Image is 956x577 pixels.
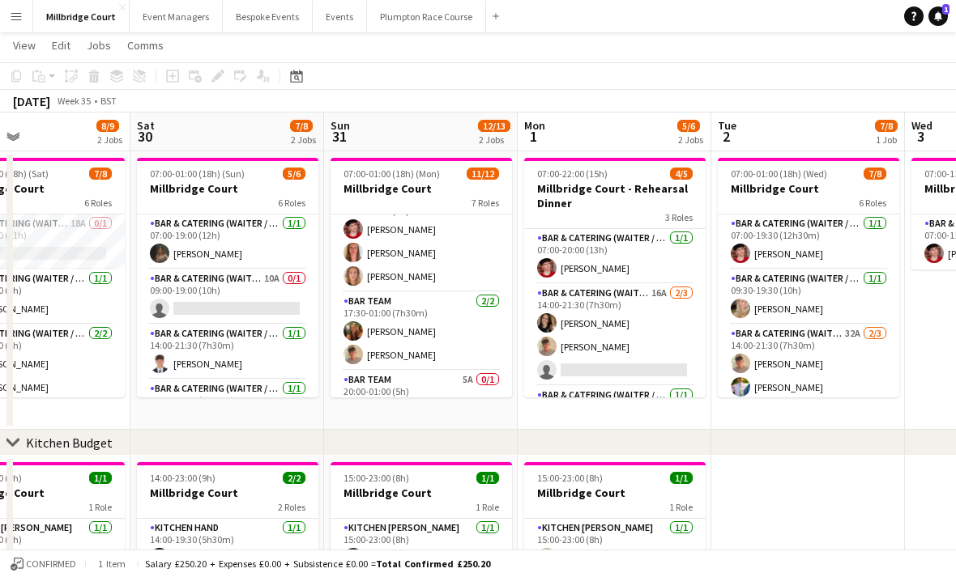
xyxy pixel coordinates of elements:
[718,181,899,196] h3: Millbridge Court
[278,501,305,513] span: 2 Roles
[669,501,693,513] span: 1 Role
[718,214,899,269] app-card-role: Bar & Catering (Waiter / waitress)1/107:00-19:30 (12h30m)[PERSON_NAME]
[376,558,490,570] span: Total Confirmed £250.20
[367,1,486,32] button: Plumpton Race Course
[313,1,367,32] button: Events
[121,35,170,56] a: Comms
[223,1,313,32] button: Bespoke Events
[678,134,703,146] div: 2 Jobs
[13,38,36,53] span: View
[33,1,130,32] button: Millbridge Court
[859,197,886,209] span: 6 Roles
[524,229,706,284] app-card-role: Bar & Catering (Waiter / waitress)1/107:00-20:00 (13h)[PERSON_NAME]
[52,38,70,53] span: Edit
[331,118,350,133] span: Sun
[476,501,499,513] span: 1 Role
[89,472,112,484] span: 1/1
[864,168,886,180] span: 7/8
[718,325,899,426] app-card-role: Bar & Catering (Waiter / waitress)32A2/314:00-21:30 (7h30m)[PERSON_NAME][PERSON_NAME]
[331,181,512,196] h3: Millbridge Court
[97,134,122,146] div: 2 Jobs
[283,472,305,484] span: 2/2
[84,197,112,209] span: 6 Roles
[127,38,164,53] span: Comms
[8,555,79,573] button: Confirmed
[137,486,318,500] h3: Millbridge Court
[479,134,510,146] div: 2 Jobs
[524,386,706,441] app-card-role: Bar & Catering (Waiter / waitress)1/1
[290,120,313,132] span: 7/8
[472,197,499,209] span: 7 Roles
[331,519,512,574] app-card-role: Kitchen [PERSON_NAME]1/115:00-23:00 (8h)[PERSON_NAME]
[928,6,948,26] a: 1
[331,462,512,574] app-job-card: 15:00-23:00 (8h)1/1Millbridge Court1 RoleKitchen [PERSON_NAME]1/115:00-23:00 (8h)[PERSON_NAME]
[331,486,512,500] h3: Millbridge Court
[677,120,700,132] span: 5/6
[328,127,350,146] span: 31
[100,95,117,107] div: BST
[524,158,706,397] app-job-card: 07:00-22:00 (15h)4/5Millbridge Court - Rehearsal Dinner3 RolesBar & Catering (Waiter / waitress)1...
[137,269,318,325] app-card-role: Bar & Catering (Waiter / waitress)10A0/109:00-19:00 (10h)
[45,35,77,56] a: Edit
[909,127,933,146] span: 3
[150,168,245,180] span: 07:00-01:00 (18h) (Sun)
[331,371,512,426] app-card-role: Bar Team5A0/120:00-01:00 (5h)
[6,35,42,56] a: View
[718,118,736,133] span: Tue
[150,472,216,484] span: 14:00-23:00 (9h)
[137,325,318,380] app-card-role: Bar & Catering (Waiter / waitress)1/114:00-21:30 (7h30m)[PERSON_NAME]
[13,93,50,109] div: [DATE]
[291,134,316,146] div: 2 Jobs
[137,380,318,435] app-card-role: Bar & Catering (Waiter / waitress)1/114:00-22:30 (8h30m)
[524,284,706,386] app-card-role: Bar & Catering (Waiter / waitress)16A2/314:00-21:30 (7h30m)[PERSON_NAME][PERSON_NAME]
[134,127,155,146] span: 30
[145,558,490,570] div: Salary £250.20 + Expenses £0.00 + Subsistence £0.00 =
[478,120,510,132] span: 12/13
[53,95,94,107] span: Week 35
[715,127,736,146] span: 2
[26,558,76,570] span: Confirmed
[89,168,112,180] span: 7/8
[137,214,318,269] app-card-role: Bar & Catering (Waiter / waitress)1/107:00-19:00 (12h)[PERSON_NAME]
[524,519,706,574] app-card-role: Kitchen [PERSON_NAME]1/115:00-23:00 (8h)[PERSON_NAME]
[87,38,111,53] span: Jobs
[92,558,131,570] span: 1 item
[344,168,440,180] span: 07:00-01:00 (18h) (Mon)
[522,127,545,146] span: 1
[524,118,545,133] span: Mon
[476,472,499,484] span: 1/1
[670,472,693,484] span: 1/1
[344,472,409,484] span: 15:00-23:00 (8h)
[88,501,112,513] span: 1 Role
[96,120,119,132] span: 8/9
[331,158,512,397] app-job-card: 07:00-01:00 (18h) (Mon)11/12Millbridge Court7 Roles[PERSON_NAME]Bar & Catering (Waiter / waitress...
[137,181,318,196] h3: Millbridge Court
[467,168,499,180] span: 11/12
[80,35,117,56] a: Jobs
[911,118,933,133] span: Wed
[137,118,155,133] span: Sat
[670,168,693,180] span: 4/5
[718,158,899,397] app-job-card: 07:00-01:00 (18h) (Wed)7/8Millbridge Court6 RolesBar & Catering (Waiter / waitress)1/107:00-19:30...
[875,120,898,132] span: 7/8
[731,168,827,180] span: 07:00-01:00 (18h) (Wed)
[665,211,693,223] span: 3 Roles
[876,134,897,146] div: 1 Job
[524,462,706,574] app-job-card: 15:00-23:00 (8h)1/1Millbridge Court1 RoleKitchen [PERSON_NAME]1/115:00-23:00 (8h)[PERSON_NAME]
[130,1,223,32] button: Event Managers
[137,158,318,397] app-job-card: 07:00-01:00 (18h) (Sun)5/6Millbridge Court6 RolesBar & Catering (Waiter / waitress)1/107:00-19:00...
[942,4,950,15] span: 1
[331,190,512,292] app-card-role: Bar & Catering (Waiter / waitress)3/317:30-23:30 (6h)[PERSON_NAME][PERSON_NAME][PERSON_NAME]
[524,486,706,500] h3: Millbridge Court
[331,292,512,371] app-card-role: Bar Team2/217:30-01:00 (7h30m)[PERSON_NAME][PERSON_NAME]
[283,168,305,180] span: 5/6
[26,435,113,451] div: Kitchen Budget
[718,269,899,325] app-card-role: Bar & Catering (Waiter / waitress)1/109:30-19:30 (10h)[PERSON_NAME]
[524,181,706,210] h3: Millbridge Court - Rehearsal Dinner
